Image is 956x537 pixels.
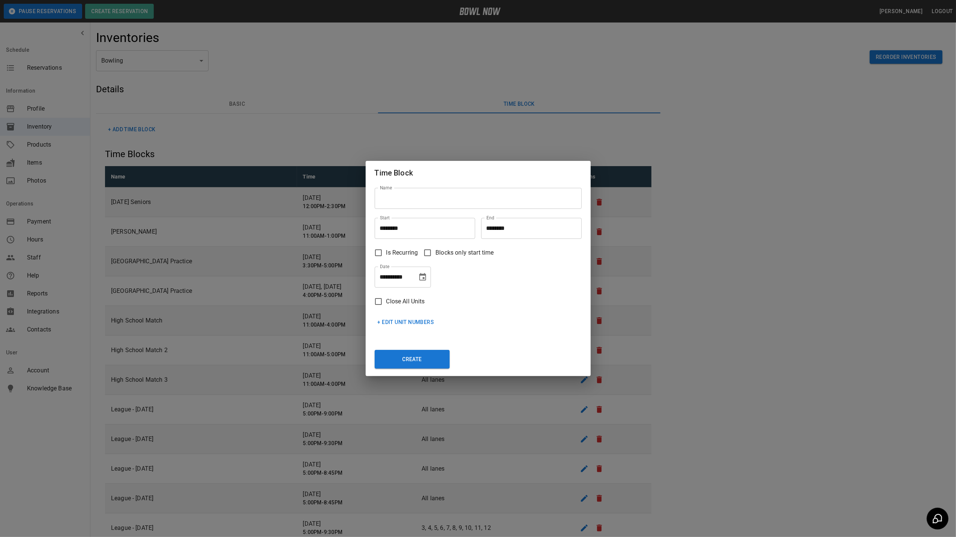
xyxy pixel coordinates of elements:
button: Create [375,350,450,369]
button: Choose date, selected date is Oct 11, 2025 [415,270,430,285]
span: Is Recurring [386,248,418,257]
label: Start [380,214,390,221]
span: Blocks only start time [435,248,494,257]
label: End [486,214,494,221]
input: Choose time, selected time is 12:00 PM [481,218,576,239]
span: Close All Units [386,297,425,306]
button: + Edit Unit Numbers [375,315,437,329]
h2: Time Block [366,161,591,185]
input: Choose time, selected time is 12:00 PM [375,218,470,239]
